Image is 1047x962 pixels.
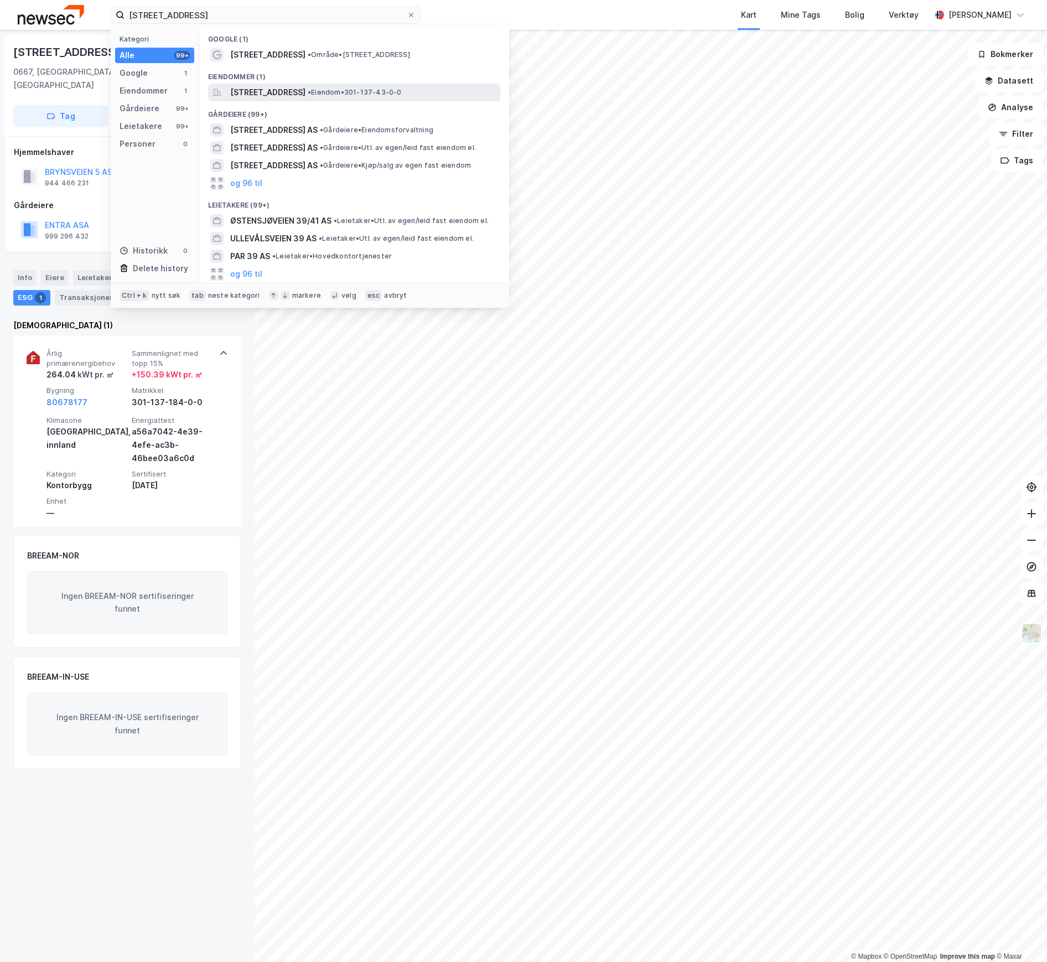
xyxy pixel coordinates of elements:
[208,291,260,300] div: neste kategori
[46,469,127,479] span: Kategori
[152,291,181,300] div: nytt søk
[120,244,168,257] div: Historikk
[308,88,402,97] span: Eiendom • 301-137-43-0-0
[120,137,156,151] div: Personer
[14,199,241,212] div: Gårdeiere
[189,290,206,301] div: tab
[46,349,127,368] span: Årlig primærenergibehov
[384,291,407,300] div: avbryt
[46,479,127,492] div: Kontorbygg
[120,102,159,115] div: Gårdeiere
[46,416,127,425] span: Klimasone
[13,43,122,61] div: [STREET_ADDRESS]
[230,123,318,137] span: [STREET_ADDRESS] AS
[319,234,474,243] span: Leietaker • Utl. av egen/leid fast eiendom el.
[230,232,317,245] span: ULLEVÅLSVEIEN 39 AS
[230,86,305,99] span: [STREET_ADDRESS]
[45,179,89,188] div: 944 466 231
[334,216,337,225] span: •
[27,571,227,634] div: Ingen BREEAM-NOR sertifiseringer funnet
[174,104,190,113] div: 99+
[992,909,1047,962] div: Kontrollprogram for chat
[132,368,203,381] div: + 150.39 kWt pr. ㎡
[133,262,188,275] div: Delete history
[120,35,194,43] div: Kategori
[35,292,46,303] div: 1
[991,149,1043,172] button: Tags
[230,48,305,61] span: [STREET_ADDRESS]
[230,141,318,154] span: [STREET_ADDRESS] AS
[120,84,168,97] div: Eiendommer
[13,290,50,306] div: ESG
[27,692,227,756] div: Ingen BREEAM-IN-USE sertifiseringer funnet
[320,143,323,152] span: •
[46,368,114,381] div: 264.04
[199,192,509,212] div: Leietakere (99+)
[884,953,937,960] a: OpenStreetMap
[320,161,323,169] span: •
[320,161,471,170] span: Gårdeiere • Kjøp/salg av egen fast eiendom
[45,232,89,241] div: 999 296 432
[27,670,89,684] div: BREEAM-IN-USE
[120,66,148,80] div: Google
[132,349,212,368] span: Sammenlignet med topp 15%
[308,50,410,59] span: Område • [STREET_ADDRESS]
[46,386,127,395] span: Bygning
[73,270,134,286] div: Leietakere
[1021,623,1042,644] img: Z
[13,105,108,127] button: Tag
[46,496,127,506] span: Enhet
[319,234,322,242] span: •
[27,549,79,562] div: BREEAM-NOR
[125,7,407,23] input: Søk på adresse, matrikkel, gårdeiere, leietakere eller personer
[13,65,154,92] div: 0667, [GEOGRAPHIC_DATA], [GEOGRAPHIC_DATA]
[132,396,212,409] div: 301-137-184-0-0
[55,290,131,306] div: Transaksjoner
[120,290,149,301] div: Ctrl + k
[181,86,190,95] div: 1
[132,479,212,492] div: [DATE]
[989,123,1043,145] button: Filter
[781,8,821,22] div: Mine Tags
[320,143,476,152] span: Gårdeiere • Utl. av egen/leid fast eiendom el.
[46,396,87,409] button: 80678177
[132,416,212,425] span: Energiattest
[978,96,1043,118] button: Analyse
[851,953,882,960] a: Mapbox
[365,290,382,301] div: esc
[308,88,311,96] span: •
[320,126,323,134] span: •
[741,8,756,22] div: Kart
[132,469,212,479] span: Sertifisert
[975,70,1043,92] button: Datasett
[845,8,864,22] div: Bolig
[174,51,190,60] div: 99+
[174,122,190,131] div: 99+
[46,425,127,452] div: [GEOGRAPHIC_DATA], innland
[41,270,69,286] div: Eiere
[120,49,134,62] div: Alle
[18,5,84,24] img: newsec-logo.f6e21ccffca1b3a03d2d.png
[181,139,190,148] div: 0
[334,216,489,225] span: Leietaker • Utl. av egen/leid fast eiendom el.
[948,8,1012,22] div: [PERSON_NAME]
[230,214,331,227] span: ØSTENSJØVEIEN 39/41 AS
[46,506,127,520] div: —
[120,120,162,133] div: Leietakere
[341,291,356,300] div: velg
[940,953,995,960] a: Improve this map
[968,43,1043,65] button: Bokmerker
[320,126,433,135] span: Gårdeiere • Eiendomsforvaltning
[889,8,919,22] div: Verktøy
[181,69,190,77] div: 1
[181,246,190,255] div: 0
[199,101,509,121] div: Gårdeiere (99+)
[292,291,321,300] div: markere
[272,252,392,261] span: Leietaker • Hovedkontortjenester
[132,386,212,395] span: Matrikkel
[230,177,262,190] button: og 96 til
[14,146,241,159] div: Hjemmelshaver
[76,368,114,381] div: kWt pr. ㎡
[13,319,241,332] div: [DEMOGRAPHIC_DATA] (1)
[132,425,212,465] div: a56a7042-4e39-4efe-ac3b-46bee03a6c0d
